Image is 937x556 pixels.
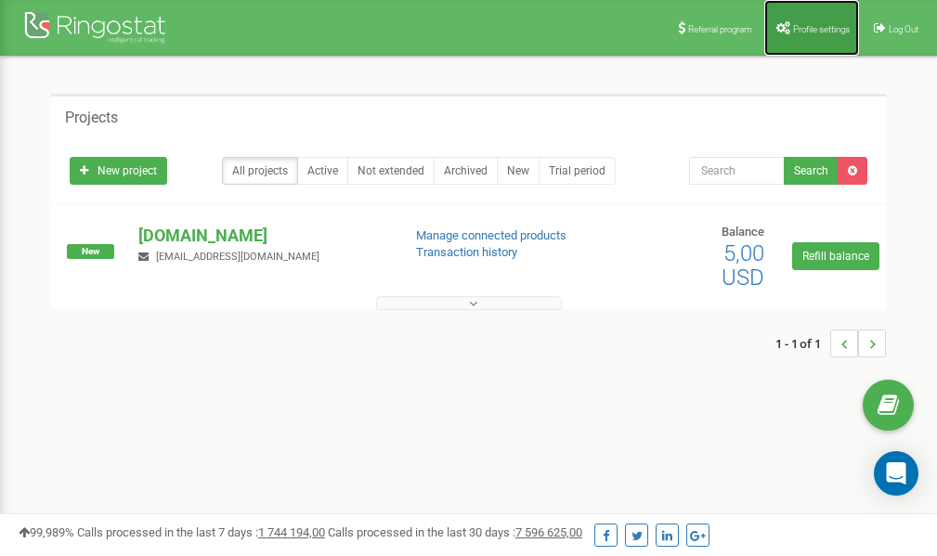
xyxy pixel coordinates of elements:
[347,157,435,185] a: Not extended
[497,157,540,185] a: New
[70,157,167,185] a: New project
[539,157,616,185] a: Trial period
[77,525,325,539] span: Calls processed in the last 7 days :
[792,242,879,270] a: Refill balance
[689,157,785,185] input: Search
[416,245,517,259] a: Transaction history
[515,525,582,539] u: 7 596 625,00
[65,110,118,126] h5: Projects
[297,157,348,185] a: Active
[775,330,830,357] span: 1 - 1 of 1
[156,251,319,263] span: [EMAIL_ADDRESS][DOMAIN_NAME]
[434,157,498,185] a: Archived
[722,240,764,291] span: 5,00 USD
[793,24,850,34] span: Profile settings
[67,244,114,259] span: New
[688,24,752,34] span: Referral program
[19,525,74,539] span: 99,989%
[874,451,918,496] div: Open Intercom Messenger
[416,228,566,242] a: Manage connected products
[775,311,886,376] nav: ...
[222,157,298,185] a: All projects
[328,525,582,539] span: Calls processed in the last 30 days :
[722,225,764,239] span: Balance
[889,24,918,34] span: Log Out
[258,525,325,539] u: 1 744 194,00
[138,224,385,248] p: [DOMAIN_NAME]
[784,157,839,185] button: Search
